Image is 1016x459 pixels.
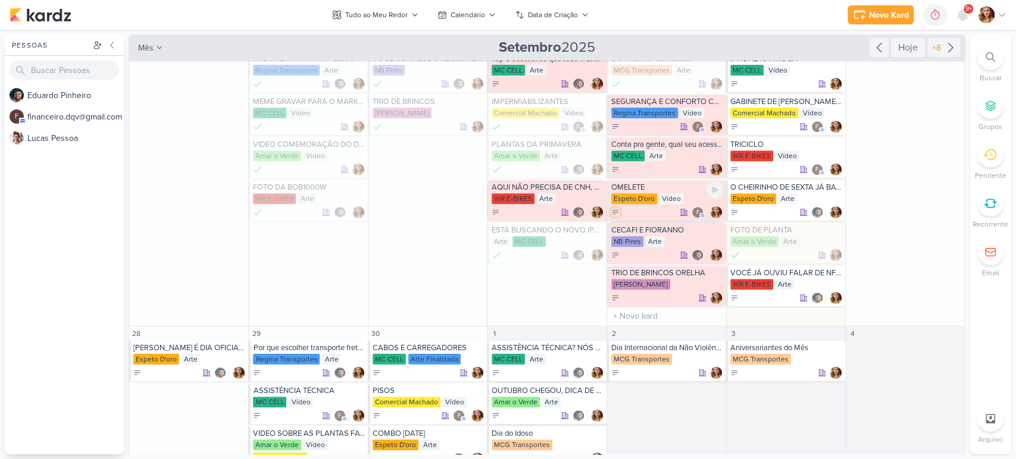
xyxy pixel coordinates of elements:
[591,121,603,133] div: Responsável: Thaís Leite
[253,206,262,218] div: Finalizado
[646,236,664,247] div: Arte
[573,206,584,218] img: Eduardo Pinheiro
[27,132,124,144] div: L u c a s P e s s o a
[373,343,484,353] div: CABOS E CARREGADORES
[647,150,665,161] div: Arte
[978,434,1003,445] p: Arquivo
[373,78,382,90] div: Finalizado
[214,367,226,379] img: Eduardo Pinheiro
[471,78,483,90] img: Thaís Leite
[710,206,722,218] img: Thaís Leite
[373,97,484,106] div: TRIO DE BRINCOS
[338,413,341,419] p: f
[611,343,723,353] div: Dia Internacional da Não Violência
[492,439,552,450] div: MCG Transportes
[611,193,657,204] div: Espeto D'oro
[730,80,739,88] div: A Fazer
[214,367,229,379] div: Colaboradores: Eduardo Pinheiro
[250,328,262,339] div: 29
[591,78,603,90] div: Responsável: Thaís Leite
[492,354,525,364] div: MC CELL
[611,150,645,161] div: MC CELL
[830,292,842,304] div: Responsável: Thaís Leite
[492,108,559,118] div: Comercial Machado
[730,193,776,204] div: Espeto D'oro
[978,7,995,23] img: Thaís Leite
[611,225,723,235] div: CECAFI E FIORANNO
[253,439,301,450] div: Amar o Verde
[710,121,722,133] img: Thaís Leite
[830,78,842,90] img: Thaís Leite
[542,150,561,161] div: Arte
[573,367,584,379] img: Eduardo Pinheiro
[830,164,842,175] div: Responsável: Thaís Leite
[611,354,672,364] div: MCG Transportes
[453,410,468,422] div: Colaboradores: financeiro.dqv@gmail.com
[492,121,501,133] div: Finalizado
[133,354,179,364] div: Espeto D'oro
[492,150,540,161] div: Amar o Verde
[891,38,925,57] div: Hoje
[830,249,842,261] img: Thaís Leite
[373,65,405,76] div: NB Pires
[253,411,261,420] div: A Fazer
[334,410,346,422] div: financeiro.dqv@gmail.com
[611,236,643,247] div: NB Pires
[577,124,580,130] p: f
[334,206,346,218] img: Eduardo Pinheiro
[573,121,584,133] div: financeiro.dqv@gmail.com
[492,429,604,438] div: Dia do Idoso
[453,78,468,90] div: Colaboradores: Eduardo Pinheiro
[334,410,349,422] div: Colaboradores: financeiro.dqv@gmail.com
[352,121,364,133] img: Thaís Leite
[573,78,584,90] img: Eduardo Pinheiro
[696,124,699,130] p: f
[253,78,262,90] div: Finalizado
[352,410,364,422] div: Responsável: Thaís Leite
[710,249,722,261] div: Responsável: Thaís Leite
[573,249,584,261] img: Eduardo Pinheiro
[492,225,604,235] div: ESTÁ BUSCANDO O NOVO IPHONE 17? JÁ DISPONÍVEL NA MC CELL
[10,40,90,51] div: Pessoas
[591,367,603,379] img: Thaís Leite
[289,397,312,407] div: Vídeo
[373,429,484,438] div: COMBO DIA DAS CRIANÇAS
[253,97,365,106] div: MEME GRAVAR PARA O MARKETING
[830,367,842,379] div: Responsável: Thaís Leite
[730,65,764,76] div: MC CELL
[471,367,483,379] div: Responsável: Thaís Leite
[659,193,683,204] div: Vídeo
[730,208,739,216] div: A Fazer
[492,183,604,192] div: AQUI NÃO PRECISA DE CNH, NÃO PAGA IPVA E NEM GASTA COM COMBUSTÍVEL
[233,367,245,379] img: Thaís Leite
[253,369,261,377] div: A Fazer
[730,369,739,377] div: A Fazer
[253,429,365,438] div: VIDEO SOBRE AS PLANTAS FAVORITAS
[965,4,972,14] span: 9+
[830,121,842,133] div: Responsável: Thaís Leite
[730,165,739,174] div: A Fazer
[492,386,604,395] div: OUTUBRO CHEGOU, DICA DE PLANTAS DE SOL PLENO
[352,78,364,90] img: Thaís Leite
[611,108,678,118] div: Regina Transportes
[322,354,340,364] div: Arte
[611,369,620,377] div: A Fazer
[680,108,704,118] div: Vídeo
[611,165,620,174] div: A Fazer
[352,367,364,379] img: Thaís Leite
[304,439,327,450] div: Vídeo
[776,279,794,290] div: Arte
[710,292,722,304] img: Thaís Leite
[848,5,914,24] button: Novo Kard
[730,249,740,261] div: Finalizado
[730,225,842,235] div: FOTO DE PLANTA
[492,65,525,76] div: MC CELL
[573,206,587,218] div: Colaboradores: Eduardo Pinheiro
[133,343,246,353] div: DOMINGO É DIA OFICIAL DE UM SUPER X-BACON COM FRITAS
[611,279,670,290] div: [PERSON_NAME]
[611,208,620,216] div: A Fazer
[830,292,842,304] img: Thaís Leite
[573,367,587,379] div: Colaboradores: Eduardo Pinheiro
[352,164,364,175] div: Responsável: Thaís Leite
[730,183,842,192] div: O CHEIRINHO DE SEXTA JÁ BATEU AI TAMBÉM? QUE TAL UM X-TUDO?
